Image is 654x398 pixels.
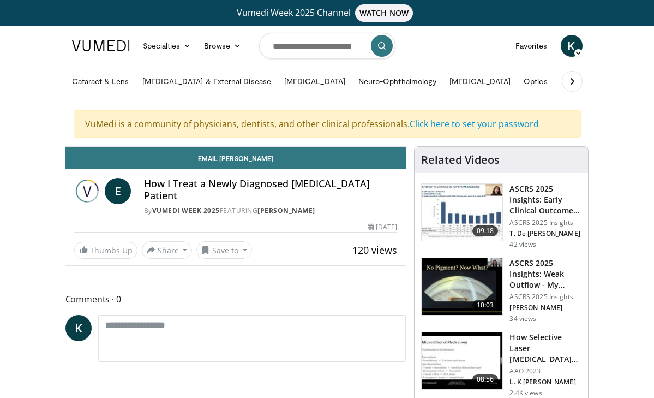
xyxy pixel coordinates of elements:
[472,225,499,236] span: 09:18
[197,35,248,57] a: Browse
[72,40,130,51] img: VuMedi Logo
[352,70,443,92] a: Neuro-Ophthalmology
[422,258,502,315] img: c4ee65f2-163e-44d3-aede-e8fb280be1de.150x105_q85_crop-smart_upscale.jpg
[509,314,536,323] p: 34 views
[257,206,315,215] a: [PERSON_NAME]
[421,258,581,323] a: 10:03 ASCRS 2025 Insights: Weak Outflow - My Approach to Angle Surgery in … ASCRS 2025 Insights [...
[509,183,581,216] h3: ASCRS 2025 Insights: Early Clinical Outcomes of a Laser Titratable G…
[422,184,502,241] img: b8bf30ca-3013-450f-92b0-de11c61660f8.150x105_q85_crop-smart_upscale.jpg
[65,292,406,306] span: Comments 0
[144,178,398,201] h4: How I Treat a Newly Diagnosed [MEDICAL_DATA] Patient
[65,70,136,92] a: Cataract & Lens
[74,242,137,259] a: Thumbs Up
[65,315,92,341] a: K
[410,118,539,130] a: Click here to set your password
[509,332,581,365] h3: How Selective Laser [MEDICAL_DATA] and Meds Reduce the Diurnal Fluc…
[509,378,581,387] p: L. K [PERSON_NAME]
[509,389,542,397] p: 2.4K views
[74,110,581,138] div: VuMedi is a community of physicians, dentists, and other clinical professionals.
[561,35,583,57] a: K
[472,374,499,385] span: 08:56
[105,178,131,204] a: E
[65,147,406,169] a: Email [PERSON_NAME]
[509,304,581,312] p: [PERSON_NAME]
[368,222,397,232] div: [DATE]
[472,300,499,311] span: 10:03
[196,241,252,259] button: Save to
[421,183,581,249] a: 09:18 ASCRS 2025 Insights: Early Clinical Outcomes of a Laser Titratable G… ASCRS 2025 Insights T...
[509,229,581,238] p: T. De [PERSON_NAME]
[355,4,413,22] span: WATCH NOW
[421,332,581,397] a: 08:56 How Selective Laser [MEDICAL_DATA] and Meds Reduce the Diurnal Fluc… AAO 2023 L. K [PERSON_...
[136,35,198,57] a: Specialties
[259,33,395,59] input: Search topics, interventions
[421,153,500,167] h4: Related Videos
[74,178,100,204] img: Vumedi Week 2025
[136,70,278,92] a: [MEDICAL_DATA] & External Disease
[278,70,352,92] a: [MEDICAL_DATA]
[509,367,581,376] p: AAO 2023
[517,70,554,92] a: Optics
[422,332,502,389] img: 420b1191-3861-4d27-8af4-0e92e58098e4.150x105_q85_crop-smart_upscale.jpg
[144,206,398,216] div: By FEATURING
[352,243,397,257] span: 120 views
[509,218,581,227] p: ASCRS 2025 Insights
[65,4,589,22] a: Vumedi Week 2025 ChannelWATCH NOW
[509,35,554,57] a: Favorites
[509,293,581,301] p: ASCRS 2025 Insights
[509,240,536,249] p: 42 views
[509,258,581,290] h3: ASCRS 2025 Insights: Weak Outflow - My Approach to Angle Surgery in …
[152,206,220,215] a: Vumedi Week 2025
[142,241,193,259] button: Share
[443,70,517,92] a: [MEDICAL_DATA]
